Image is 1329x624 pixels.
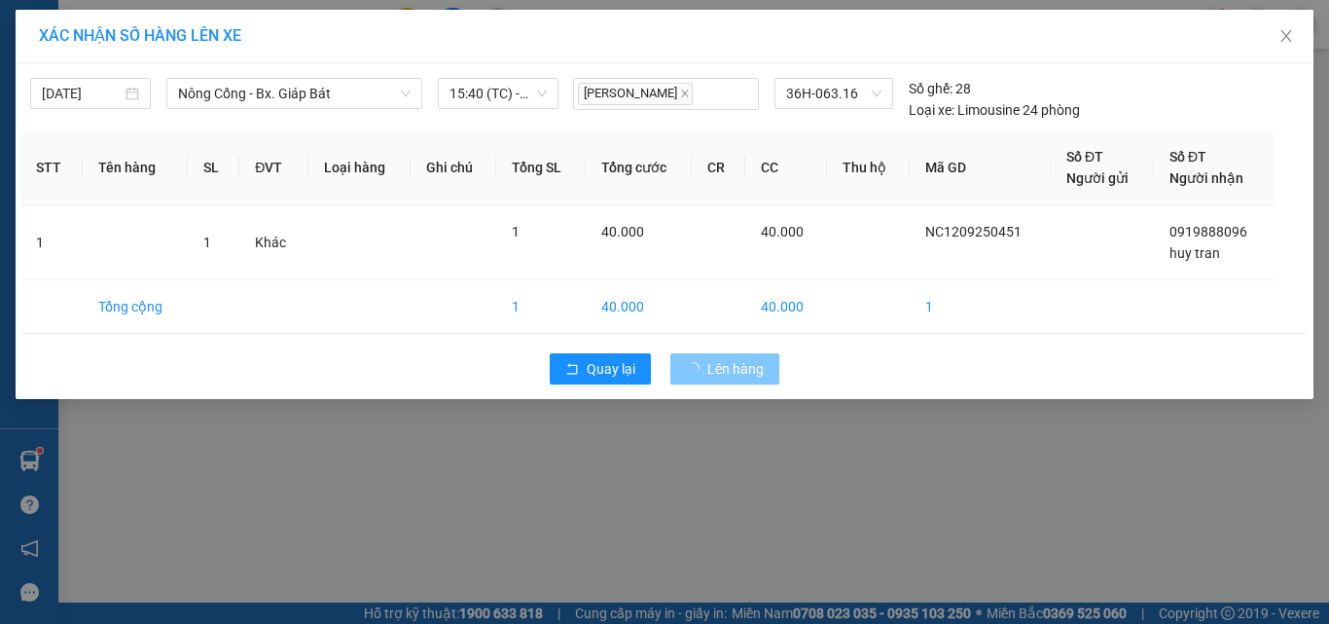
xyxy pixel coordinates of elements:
[586,130,692,205] th: Tổng cước
[745,280,827,334] td: 40.000
[188,130,239,205] th: SL
[1169,149,1206,165] span: Số ĐT
[308,130,411,205] th: Loại hàng
[745,130,827,205] th: CC
[83,280,188,334] td: Tổng cộng
[512,224,520,239] span: 1
[1169,245,1220,261] span: huy tran
[550,353,651,385] button: rollbackQuay lại
[400,88,412,99] span: down
[565,362,579,378] span: rollback
[910,130,1051,205] th: Mã GD
[1066,170,1129,186] span: Người gửi
[239,205,308,280] td: Khác
[601,224,644,239] span: 40.000
[1169,224,1247,239] span: 0919888096
[578,83,693,105] span: [PERSON_NAME]
[411,130,496,205] th: Ghi chú
[909,99,1080,121] div: Limousine 24 phòng
[239,130,308,205] th: ĐVT
[692,130,745,205] th: CR
[20,205,83,280] td: 1
[909,78,952,99] span: Số ghế:
[680,89,690,98] span: close
[1169,170,1243,186] span: Người nhận
[178,79,411,108] span: Nông Cống - Bx. Giáp Bát
[449,79,547,108] span: 15:40 (TC) - 36H-063.16
[83,130,188,205] th: Tên hàng
[203,235,211,250] span: 1
[909,99,954,121] span: Loại xe:
[686,362,707,376] span: loading
[910,280,1051,334] td: 1
[39,26,241,45] span: XÁC NHẬN SỐ HÀNG LÊN XE
[925,224,1022,239] span: NC1209250451
[707,358,764,380] span: Lên hàng
[786,79,881,108] span: 36H-063.16
[670,353,779,385] button: Lên hàng
[827,130,910,205] th: Thu hộ
[1066,149,1103,165] span: Số ĐT
[20,130,83,205] th: STT
[587,358,635,380] span: Quay lại
[42,83,122,104] input: 12/09/2025
[496,130,586,205] th: Tổng SL
[496,280,586,334] td: 1
[586,280,692,334] td: 40.000
[1278,28,1294,44] span: close
[909,78,971,99] div: 28
[761,224,804,239] span: 40.000
[1259,10,1313,64] button: Close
